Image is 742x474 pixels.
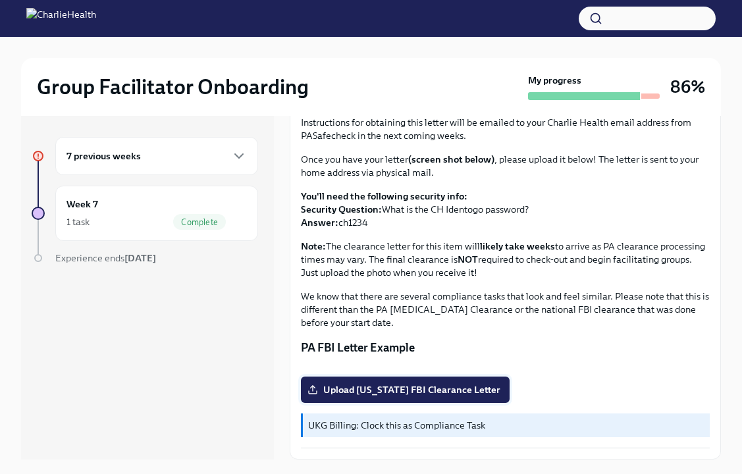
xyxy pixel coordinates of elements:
[301,340,710,355] p: PA FBI Letter Example
[66,149,141,163] h6: 7 previous weeks
[408,153,494,165] strong: (screen shot below)
[32,186,258,241] a: Week 71 taskComplete
[301,240,710,279] p: The clearance letter for this item will to arrive as PA clearance processing times may vary. The ...
[308,419,704,432] p: UKG Billing: Clock this as Compliance Task
[310,383,500,396] span: Upload [US_STATE] FBI Clearance Letter
[528,74,581,87] strong: My progress
[480,240,555,252] strong: likely take weeks
[301,203,382,215] strong: Security Question:
[301,217,338,228] strong: Answer:
[670,75,705,99] h3: 86%
[55,137,258,175] div: 7 previous weeks
[173,217,226,227] span: Complete
[66,197,98,211] h6: Week 7
[301,377,510,403] label: Upload [US_STATE] FBI Clearance Letter
[301,153,710,179] p: Once you have your letter , please upload it below! The letter is sent to your home address via p...
[301,240,326,252] strong: Note:
[458,253,478,265] strong: NOT
[26,8,96,29] img: CharlieHealth
[37,74,309,100] h2: Group Facilitator Onboarding
[55,252,156,264] span: Experience ends
[124,252,156,264] strong: [DATE]
[301,190,710,229] p: What is the CH Identogo password? ch1234
[301,116,710,142] p: Instructions for obtaining this letter will be emailed to your Charlie Health email address from ...
[66,215,90,228] div: 1 task
[301,190,467,202] strong: You'll need the following security info:
[301,290,710,329] p: We know that there are several compliance tasks that look and feel similar. Please note that this...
